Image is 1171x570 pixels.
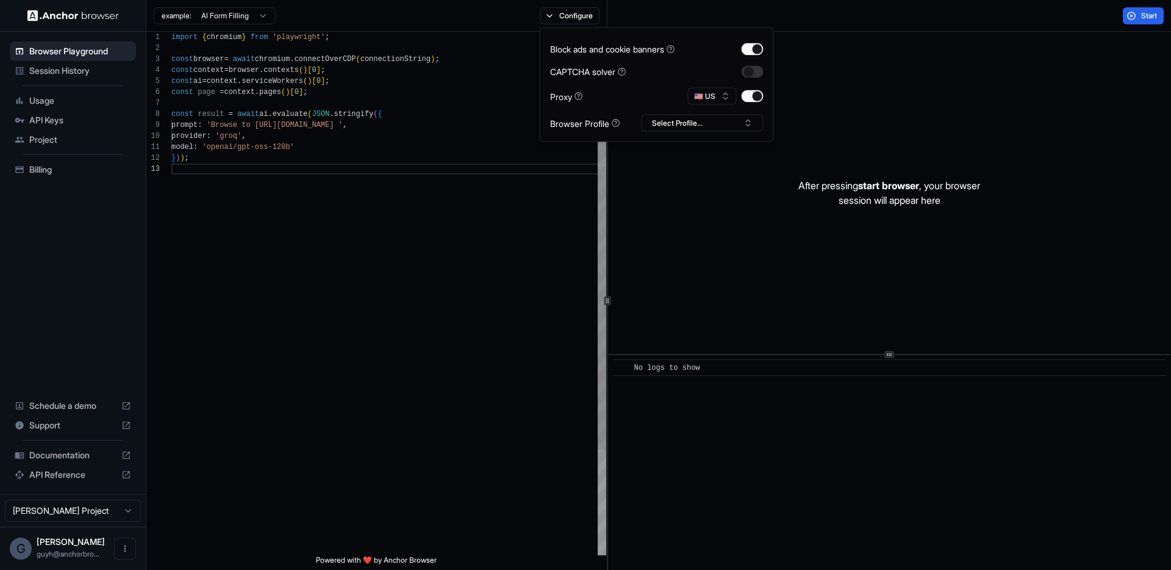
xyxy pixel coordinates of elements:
span: context [207,77,237,85]
span: ; [321,66,325,74]
div: 11 [146,142,160,153]
span: { [202,33,206,41]
span: ( [303,77,307,85]
div: 7 [146,98,160,109]
div: Browser Profile [550,117,620,129]
span: chromium [255,55,290,63]
div: 12 [146,153,160,164]
span: ; [435,55,439,63]
span: 'groq' [215,132,242,140]
button: Open menu [114,538,136,560]
span: context [193,66,224,74]
span: ] [321,77,325,85]
span: 0 [312,66,316,74]
span: ; [303,88,307,96]
span: serviceWorkers [242,77,303,85]
span: ( [299,66,303,74]
div: 6 [146,87,160,98]
span: Powered with ❤️ by Anchor Browser [316,555,437,570]
span: chromium [207,33,242,41]
span: = [224,66,228,74]
div: Documentation [10,446,136,465]
span: Guy Hayou [37,536,105,547]
span: 0 [317,77,321,85]
span: = [229,110,233,118]
span: [ [312,77,316,85]
img: Anchor Logo [27,10,119,21]
div: 5 [146,76,160,87]
span: import [171,33,198,41]
span: from [251,33,268,41]
span: ) [180,154,184,162]
span: = [202,77,206,85]
span: ( [281,88,285,96]
div: 8 [146,109,160,120]
p: After pressing , your browser session will appear here [798,178,980,207]
span: API Keys [29,114,131,126]
span: ai [259,110,268,118]
span: } [171,154,176,162]
div: Schedule a demo [10,396,136,416]
div: 1 [146,32,160,43]
span: Usage [29,95,131,107]
span: . [268,110,272,118]
span: Billing [29,164,131,176]
span: ) [431,55,435,63]
span: : [198,121,202,129]
span: provider [171,132,207,140]
span: const [171,77,193,85]
div: Billing [10,160,136,179]
span: No logs to show [634,364,700,372]
span: start browser [858,179,919,192]
span: . [255,88,259,96]
span: example: [162,11,192,21]
div: Session History [10,61,136,81]
span: , [343,121,347,129]
span: evaluate [273,110,308,118]
span: ) [303,66,307,74]
span: , [242,132,246,140]
span: Start [1141,11,1158,21]
div: CAPTCHA solver [550,65,626,78]
button: Configure [540,7,600,24]
span: . [237,77,242,85]
span: ) [285,88,290,96]
span: ] [299,88,303,96]
span: . [290,55,294,63]
span: page [198,88,215,96]
div: Usage [10,91,136,110]
div: Block ads and cookie banners [550,43,675,56]
span: 'Browse to [URL][DOMAIN_NAME] ' [207,121,343,129]
div: Project [10,130,136,150]
button: 🇺🇸 US [688,88,737,105]
span: = [224,55,228,63]
span: const [171,110,193,118]
span: browser [193,55,224,63]
span: : [193,143,198,151]
span: ai [193,77,202,85]
span: Project [29,134,131,146]
span: connectionString [360,55,431,63]
div: 9 [146,120,160,131]
span: const [171,88,193,96]
span: . [329,110,334,118]
span: ( [356,55,360,63]
span: context [224,88,254,96]
span: ] [317,66,321,74]
span: contexts [263,66,299,74]
div: API Reference [10,465,136,485]
span: browser [229,66,259,74]
span: ( [373,110,378,118]
span: ; [325,77,329,85]
div: 4 [146,65,160,76]
span: Schedule a demo [29,400,116,412]
span: const [171,55,193,63]
span: Support [29,419,116,431]
span: ( [307,110,312,118]
button: Select Profile... [642,115,764,132]
button: Start [1123,7,1164,24]
span: await [233,55,255,63]
span: . [259,66,263,74]
span: Documentation [29,449,116,461]
span: 'playwright' [273,33,325,41]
